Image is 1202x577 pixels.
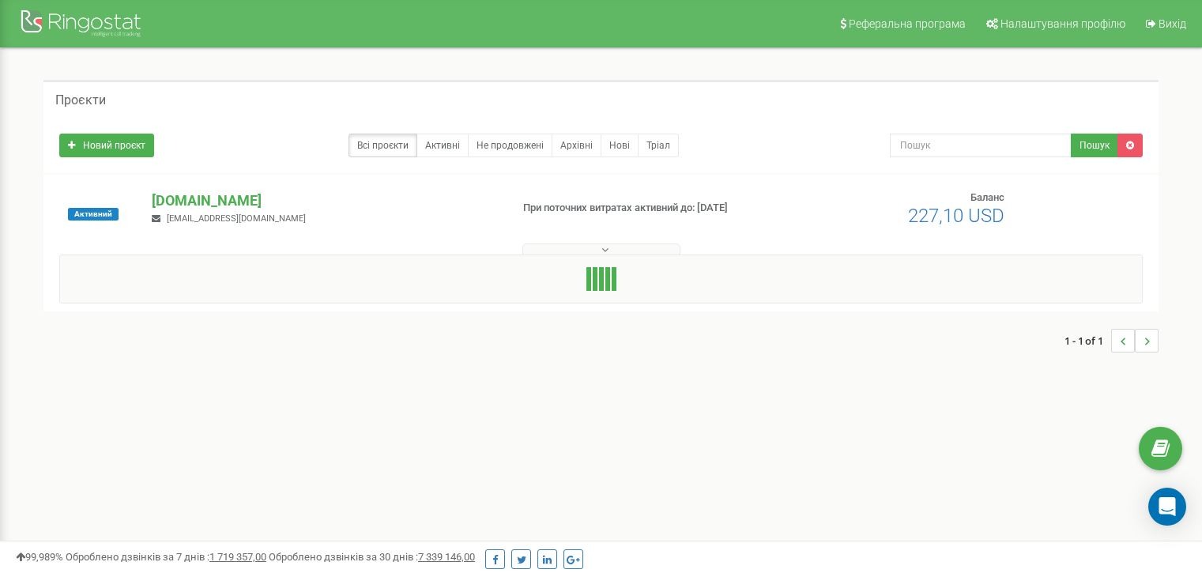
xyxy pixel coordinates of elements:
a: Нові [601,134,639,157]
span: Баланс [970,191,1004,203]
span: 227,10 USD [908,205,1004,227]
span: Налаштування профілю [1000,17,1125,30]
span: Реферальна програма [849,17,966,30]
nav: ... [1064,313,1159,368]
span: [EMAIL_ADDRESS][DOMAIN_NAME] [167,213,306,224]
a: Тріал [638,134,679,157]
span: Оброблено дзвінків за 30 днів : [269,551,475,563]
p: [DOMAIN_NAME] [152,190,497,211]
span: Активний [68,208,119,221]
p: При поточних витратах активний до: [DATE] [523,201,776,216]
button: Пошук [1071,134,1118,157]
div: Open Intercom Messenger [1148,488,1186,526]
input: Пошук [890,134,1072,157]
a: Активні [416,134,469,157]
u: 7 339 146,00 [418,551,475,563]
a: Новий проєкт [59,134,154,157]
span: Вихід [1159,17,1186,30]
a: Всі проєкти [349,134,417,157]
h5: Проєкти [55,93,106,107]
u: 1 719 357,00 [209,551,266,563]
span: 99,989% [16,551,63,563]
span: 1 - 1 of 1 [1064,329,1111,353]
span: Оброблено дзвінків за 7 днів : [66,551,266,563]
a: Не продовжені [468,134,552,157]
a: Архівні [552,134,601,157]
